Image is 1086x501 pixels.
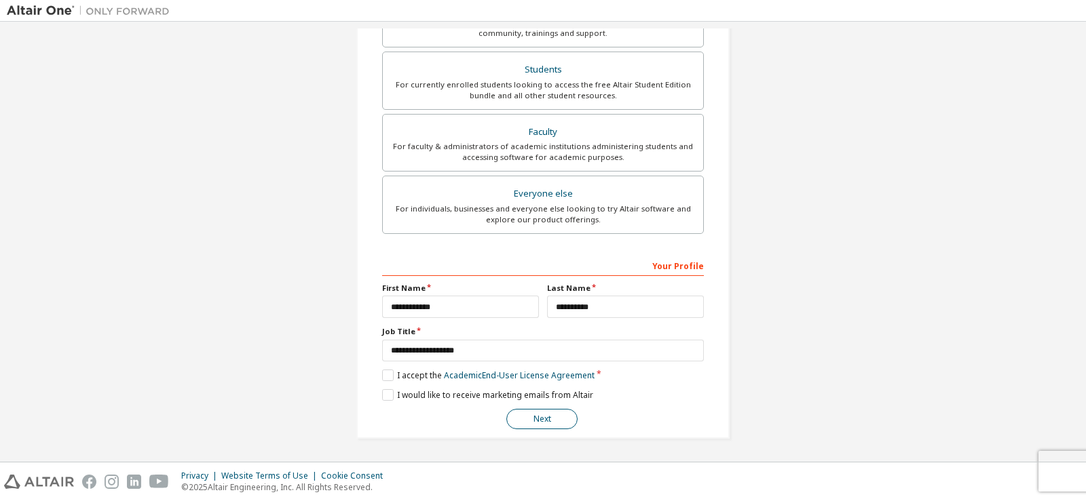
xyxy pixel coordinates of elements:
a: Academic End-User License Agreement [444,369,595,381]
label: First Name [382,283,539,294]
img: youtube.svg [149,475,169,489]
img: instagram.svg [105,475,119,489]
button: Next [506,409,578,429]
div: Students [391,60,695,79]
img: altair_logo.svg [4,475,74,489]
div: Website Terms of Use [221,470,321,481]
div: For faculty & administrators of academic institutions administering students and accessing softwa... [391,141,695,163]
div: Faculty [391,123,695,142]
img: linkedin.svg [127,475,141,489]
div: Everyone else [391,184,695,203]
div: Privacy [181,470,221,481]
img: facebook.svg [82,475,96,489]
div: Your Profile [382,254,704,276]
div: For currently enrolled students looking to access the free Altair Student Edition bundle and all ... [391,79,695,101]
label: I would like to receive marketing emails from Altair [382,389,593,401]
p: © 2025 Altair Engineering, Inc. All Rights Reserved. [181,481,391,493]
div: For individuals, businesses and everyone else looking to try Altair software and explore our prod... [391,203,695,225]
img: Altair One [7,4,176,18]
div: Cookie Consent [321,470,391,481]
label: I accept the [382,369,595,381]
label: Last Name [547,283,704,294]
label: Job Title [382,326,704,337]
